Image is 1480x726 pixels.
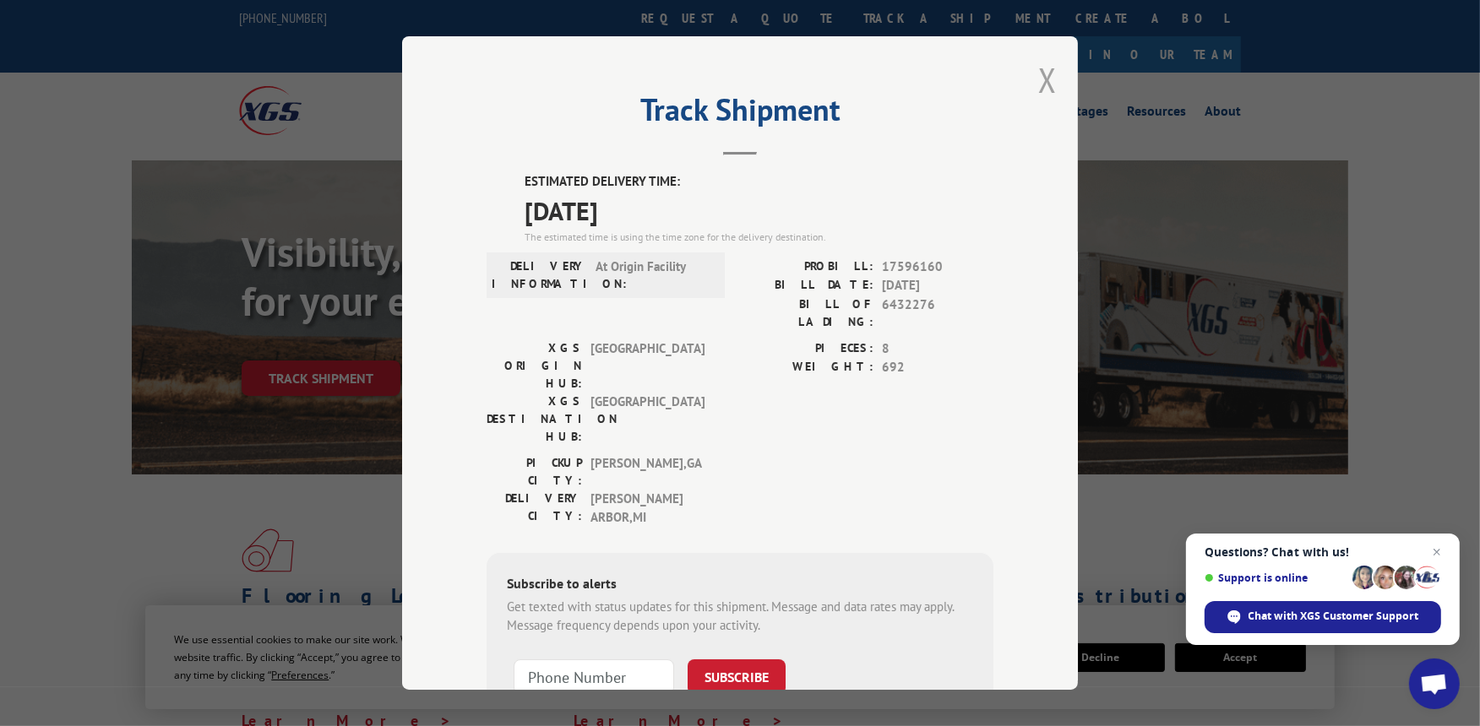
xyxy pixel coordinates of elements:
span: Support is online [1205,572,1347,584]
span: [PERSON_NAME] ARBOR , MI [590,490,705,528]
div: Get texted with status updates for this shipment. Message and data rates may apply. Message frequ... [507,598,973,636]
button: Close modal [1038,57,1057,102]
label: XGS DESTINATION HUB: [487,393,582,446]
span: [GEOGRAPHIC_DATA] [590,393,705,446]
span: At Origin Facility [596,257,710,293]
label: PICKUP CITY: [487,454,582,490]
span: [GEOGRAPHIC_DATA] [590,339,705,393]
span: [DATE] [882,276,993,295]
div: Subscribe to alerts [507,573,973,598]
label: ESTIMATED DELIVERY TIME: [525,172,993,192]
span: Chat with XGS Customer Support [1249,609,1419,624]
label: DELIVERY INFORMATION: [492,257,587,293]
span: Chat with XGS Customer Support [1205,601,1441,633]
button: SUBSCRIBE [688,659,786,695]
input: Phone Number [514,659,674,695]
label: PIECES: [740,339,873,359]
h2: Track Shipment [487,98,993,130]
span: [DATE] [525,192,993,230]
span: 692 [882,358,993,377]
span: 6432276 [882,295,993,331]
label: BILL DATE: [740,276,873,295]
a: Open chat [1409,658,1460,709]
span: Questions? Chat with us! [1205,545,1441,559]
span: [PERSON_NAME] , GA [590,454,705,490]
label: WEIGHT: [740,358,873,377]
label: DELIVERY CITY: [487,490,582,528]
div: The estimated time is using the time zone for the delivery destination. [525,230,993,245]
label: PROBILL: [740,257,873,277]
span: 8 [882,339,993,359]
label: XGS ORIGIN HUB: [487,339,582,393]
label: BILL OF LADING: [740,295,873,331]
span: 17596160 [882,257,993,277]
